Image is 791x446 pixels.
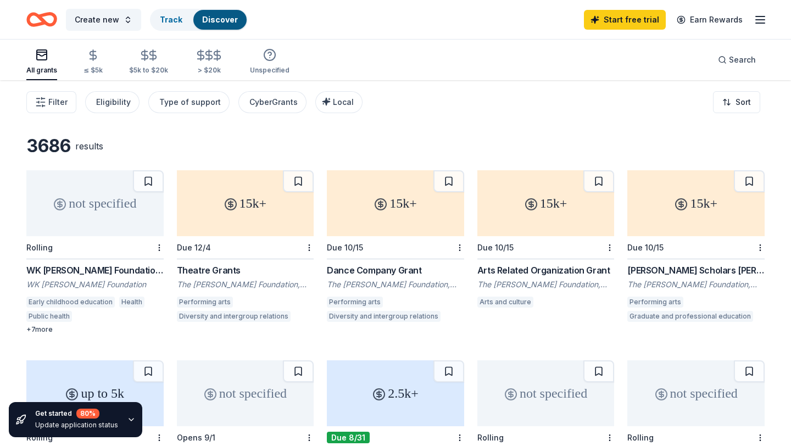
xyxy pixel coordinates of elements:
div: Arts Related Organization Grant [477,264,615,277]
button: Unspecified [250,44,289,80]
div: Diversity and intergroup relations [327,311,441,322]
button: TrackDiscover [150,9,248,31]
div: Due 10/15 [477,243,514,252]
div: WK [PERSON_NAME] Foundation Grant [26,264,164,277]
div: Early childhood education [26,297,115,308]
div: 15k+ [477,170,615,236]
span: Local [333,97,354,107]
a: Earn Rewards [670,10,749,30]
button: All grants [26,44,57,80]
div: Theatre Grants [177,264,314,277]
div: Arts and culture [477,297,533,308]
div: Due 12/4 [177,243,211,252]
a: Discover [202,15,238,24]
button: ≤ $5k [83,44,103,80]
button: Local [315,91,363,113]
div: CyberGrants [249,96,298,109]
div: WK [PERSON_NAME] Foundation [26,279,164,290]
button: $5k to $20k [129,44,168,80]
div: The [PERSON_NAME] Foundation, Inc. [627,279,765,290]
div: The [PERSON_NAME] Foundation, Inc. [477,279,615,290]
div: [PERSON_NAME] Scholars [PERSON_NAME] [627,264,765,277]
button: Sort [713,91,760,113]
button: Create new [66,9,141,31]
div: up to 5k [26,360,164,426]
div: not specified [627,360,765,426]
div: Unspecified [250,66,289,75]
div: not specified [177,360,314,426]
div: ≤ $5k [83,66,103,75]
div: Rolling [477,433,504,442]
div: All grants [26,66,57,75]
div: The [PERSON_NAME] Foundation, Inc. [327,279,464,290]
div: results [75,140,103,153]
div: Update application status [35,421,118,430]
div: Performing arts [177,297,233,308]
button: > $20k [194,44,224,80]
div: Due 10/15 [327,243,363,252]
div: Health [119,297,144,308]
a: 15k+Due 10/15Dance Company GrantThe [PERSON_NAME] Foundation, Inc.Performing artsDiversity and in... [327,170,464,325]
a: Start free trial [584,10,666,30]
div: 15k+ [327,170,464,236]
div: 3686 [26,135,71,157]
span: Search [729,53,756,66]
div: Performing arts [327,297,383,308]
button: CyberGrants [238,91,307,113]
div: Performing arts [627,297,683,308]
div: Type of support [159,96,221,109]
a: 15k+Due 10/15Arts Related Organization GrantThe [PERSON_NAME] Foundation, Inc.Arts and culture [477,170,615,311]
div: Dance Company Grant [327,264,464,277]
div: Due 8/31 [327,432,370,443]
a: 15k+Due 10/15[PERSON_NAME] Scholars [PERSON_NAME]The [PERSON_NAME] Foundation, Inc.Performing art... [627,170,765,325]
div: Opens 9/1 [177,433,215,442]
div: Diversity and intergroup relations [177,311,291,322]
button: Eligibility [85,91,140,113]
div: 15k+ [627,170,765,236]
div: Rolling [627,433,654,442]
div: Due 10/15 [627,243,664,252]
button: Search [709,49,765,71]
div: $5k to $20k [129,66,168,75]
a: 15k+Due 12/4Theatre GrantsThe [PERSON_NAME] Foundation, Inc.Performing artsDiversity and intergro... [177,170,314,325]
div: Public health [26,311,72,322]
a: not specifiedRollingWK [PERSON_NAME] Foundation GrantWK [PERSON_NAME] FoundationEarly childhood e... [26,170,164,334]
a: Track [160,15,182,24]
div: 15k+ [177,170,314,236]
div: not specified [26,170,164,236]
div: Graduate and professional education [627,311,753,322]
button: Type of support [148,91,230,113]
span: Create new [75,13,119,26]
span: Sort [736,96,751,109]
div: Eligibility [96,96,131,109]
div: 80 % [76,409,99,419]
div: > $20k [194,66,224,75]
div: Get started [35,409,118,419]
div: 2.5k+ [327,360,464,426]
div: The [PERSON_NAME] Foundation, Inc. [177,279,314,290]
div: Rolling [26,243,53,252]
div: not specified [477,360,615,426]
span: Filter [48,96,68,109]
div: + 7 more [26,325,164,334]
button: Filter [26,91,76,113]
a: Home [26,7,57,32]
